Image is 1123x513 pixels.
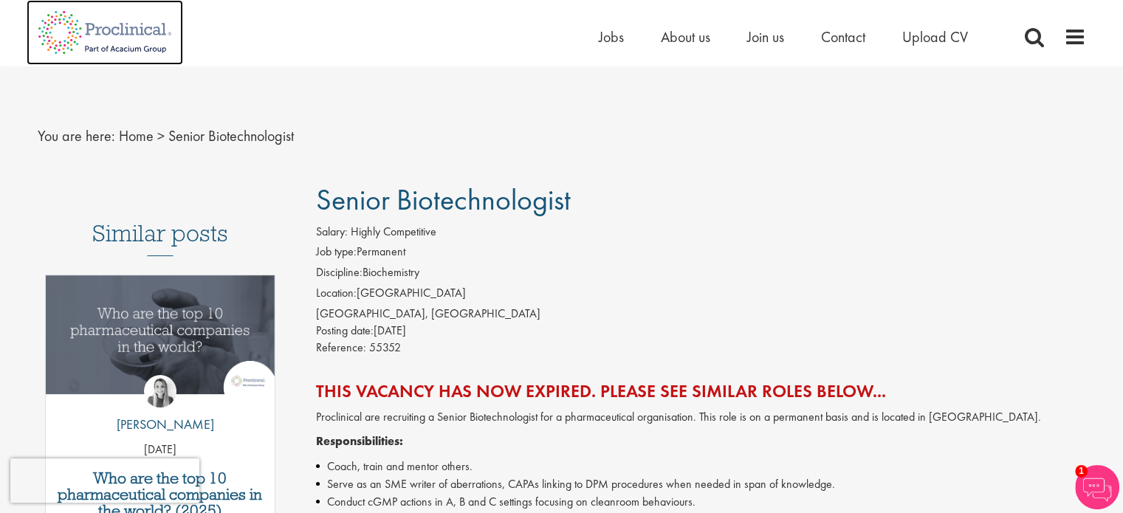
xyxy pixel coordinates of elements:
div: [GEOGRAPHIC_DATA], [GEOGRAPHIC_DATA] [316,306,1086,323]
span: Highly Competitive [351,224,436,239]
span: 55352 [369,340,401,355]
li: Permanent [316,244,1086,264]
li: [GEOGRAPHIC_DATA] [316,285,1086,306]
label: Location: [316,285,357,302]
label: Discipline: [316,264,363,281]
p: [DATE] [46,441,275,458]
h2: This vacancy has now expired. Please see similar roles below... [316,382,1086,401]
label: Job type: [316,244,357,261]
a: Hannah Burke [PERSON_NAME] [106,375,214,441]
iframe: reCAPTCHA [10,458,199,503]
span: You are here: [38,126,115,145]
a: Contact [821,27,865,47]
label: Salary: [316,224,348,241]
li: Conduct cGMP actions in A, B and C settings focusing on cleanroom behaviours. [316,493,1086,511]
a: Jobs [599,27,624,47]
a: Upload CV [902,27,968,47]
label: Reference: [316,340,366,357]
span: Senior Biotechnologist [316,181,571,218]
h3: Similar posts [92,221,228,256]
li: Serve as an SME writer of aberrations, CAPAs linking to DPM procedures when needed in span of kno... [316,475,1086,493]
span: Posting date: [316,323,374,338]
div: [DATE] [316,323,1086,340]
img: Top 10 pharmaceutical companies in the world 2025 [46,275,275,394]
a: Join us [747,27,784,47]
img: Hannah Burke [144,375,176,407]
span: Senior Biotechnologist [168,126,294,145]
img: Chatbot [1075,465,1119,509]
p: Proclinical are recruiting a Senior Biotechnologist for a pharmaceutical organisation. This role ... [316,409,1086,426]
strong: Responsibilities: [316,433,403,449]
a: About us [661,27,710,47]
li: Coach, train and mentor others. [316,458,1086,475]
li: Biochemistry [316,264,1086,285]
a: Link to a post [46,275,275,406]
span: > [157,126,165,145]
a: breadcrumb link [119,126,154,145]
span: 1 [1075,465,1088,478]
p: [PERSON_NAME] [106,415,214,434]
